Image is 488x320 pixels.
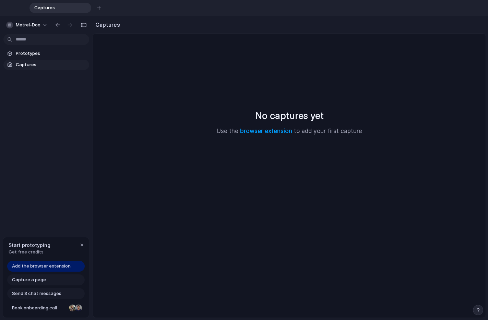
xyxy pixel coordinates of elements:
a: Book onboarding call [7,303,85,313]
span: Send 3 chat messages [12,290,61,297]
div: Captures [29,3,91,13]
span: Capture a page [12,276,46,283]
button: metrel-doo [3,20,51,31]
div: Nicole Kubica [68,304,76,312]
a: Captures [3,60,89,70]
span: metrel-doo [16,22,40,28]
span: Prototypes [16,50,86,57]
a: browser extension [240,128,292,134]
div: Christian Iacullo [74,304,83,312]
a: Prototypes [3,48,89,59]
span: Add the browser extension [12,263,71,270]
p: Use the to add your first capture [217,127,362,136]
span: Captures [32,4,80,11]
span: Start prototyping [9,241,50,249]
h2: No captures yet [255,108,324,123]
a: Add the browser extension [7,261,85,272]
span: Get free credits [9,249,50,256]
h2: Captures [93,21,120,29]
span: Captures [16,61,86,68]
span: Book onboarding call [12,305,66,311]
